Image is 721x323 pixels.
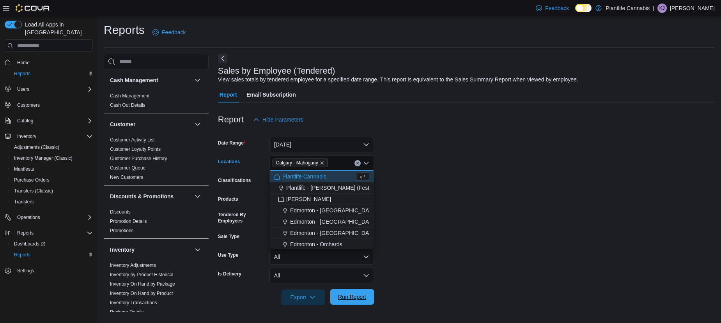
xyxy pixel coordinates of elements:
button: Cash Management [110,76,191,84]
button: Discounts & Promotions [110,192,191,200]
button: Reports [14,228,37,238]
span: Settings [17,268,34,274]
button: Customers [2,99,96,111]
a: Dashboards [8,238,96,249]
button: Run Report [330,289,374,305]
a: Cash Management [110,93,149,99]
button: Settings [2,265,96,276]
button: Purchase Orders [8,175,96,185]
span: Settings [14,266,93,275]
span: Purchase Orders [11,175,93,185]
button: [DATE] [269,137,374,152]
h3: Sales by Employee (Tendered) [218,66,335,76]
span: Inventory On Hand by Package [110,281,175,287]
span: Transfers [11,197,93,207]
label: Products [218,196,238,202]
span: KJ [659,4,665,13]
span: Inventory [14,132,93,141]
span: Plantlife Cannabis [282,173,326,180]
span: Feedback [545,4,569,12]
button: Edmonton - [GEOGRAPHIC_DATA] [269,216,374,228]
a: Inventory by Product Historical [110,272,174,277]
p: Plantlife Cannabis [606,4,650,13]
span: Promotions [110,228,134,234]
button: Inventory [14,132,39,141]
span: Inventory [17,133,36,139]
span: Dashboards [11,239,93,249]
span: Dashboards [14,241,45,247]
span: Operations [17,214,40,221]
button: All [269,268,374,283]
span: Edmonton - [GEOGRAPHIC_DATA] [290,229,377,237]
div: Kessa Jardine [657,4,667,13]
a: Inventory Adjustments [110,263,156,268]
span: New Customers [110,174,143,180]
button: All [269,249,374,265]
p: | [653,4,654,13]
div: Customer [104,135,209,185]
button: Edmonton - [GEOGRAPHIC_DATA] [269,228,374,239]
label: Sale Type [218,233,239,240]
a: Discounts [110,209,131,215]
button: Customer [193,120,202,129]
span: Customer Loyalty Points [110,146,161,152]
a: Home [14,58,33,67]
button: Catalog [14,116,36,125]
a: Feedback [149,25,189,40]
a: Customer Queue [110,165,145,171]
a: Promotions [110,228,134,233]
label: Tendered By Employees [218,212,266,224]
a: Transfers (Classic) [11,186,56,196]
button: Reports [2,228,96,238]
a: Inventory On Hand by Product [110,291,173,296]
span: Home [14,57,93,67]
span: Home [17,60,30,66]
a: Manifests [11,164,37,174]
button: Next [218,54,227,63]
span: Transfers [14,199,34,205]
span: Reports [14,228,93,238]
a: Reports [11,69,34,78]
span: Export [286,289,320,305]
div: View sales totals by tendered employee for a specified date range. This report is equivalent to t... [218,76,578,84]
span: Hide Parameters [262,116,303,124]
span: Reports [11,69,93,78]
button: [PERSON_NAME] [269,194,374,205]
span: Customers [17,102,40,108]
span: Promotion Details [110,218,147,224]
span: Transfers (Classic) [14,188,53,194]
button: Plantlife - [PERSON_NAME] (Festival) [269,182,374,194]
span: Customers [14,100,93,110]
a: Cash Out Details [110,102,145,108]
button: Discounts & Promotions [193,192,202,201]
button: Manifests [8,164,96,175]
span: Inventory by Product Historical [110,272,174,278]
button: Inventory [193,245,202,254]
a: Purchase Orders [11,175,53,185]
span: Package Details [110,309,144,315]
button: Customer [110,120,191,128]
a: Dashboards [11,239,48,249]
a: Reports [11,250,34,259]
span: Cash Out Details [110,102,145,108]
button: Operations [14,213,43,222]
span: Inventory On Hand by Product [110,290,173,297]
label: Use Type [218,252,238,258]
button: Edmonton - [GEOGRAPHIC_DATA] [269,205,374,216]
span: Email Subscription [246,87,296,102]
span: Edmonton - [GEOGRAPHIC_DATA] [290,218,377,226]
span: Adjustments (Classic) [14,144,59,150]
h3: Cash Management [110,76,158,84]
button: Inventory [2,131,96,142]
a: Feedback [533,0,572,16]
span: Inventory Transactions [110,300,157,306]
button: Inventory Manager (Classic) [8,153,96,164]
span: Feedback [162,28,186,36]
span: Manifests [14,166,34,172]
input: Dark Mode [575,4,592,12]
span: Users [14,85,93,94]
span: Customer Activity List [110,137,155,143]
